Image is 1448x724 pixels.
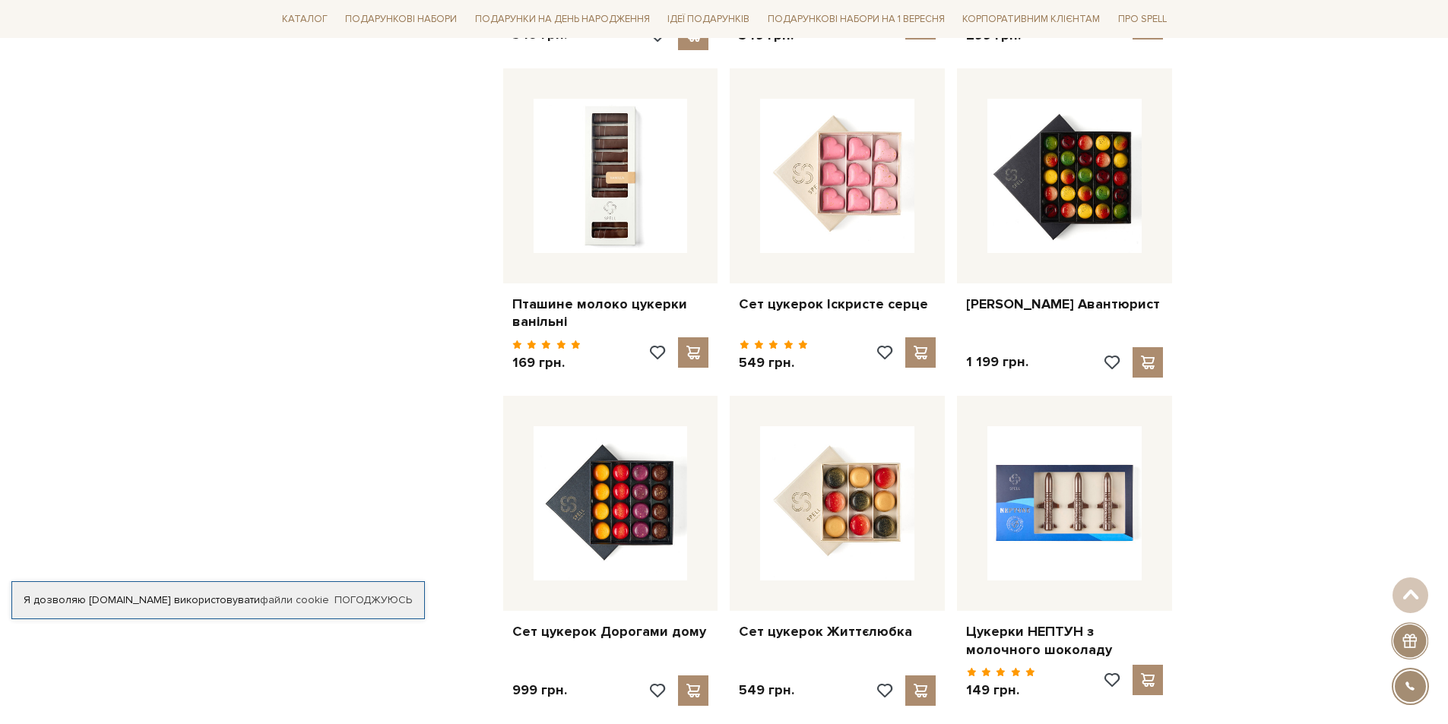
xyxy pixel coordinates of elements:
p: 149 грн. [966,681,1035,699]
a: файли cookie [260,593,329,606]
p: 1 199 грн. [966,353,1028,371]
a: Погоджуюсь [334,593,412,607]
div: Я дозволяю [DOMAIN_NAME] використовувати [12,593,424,607]
a: Про Spell [1112,8,1173,31]
a: Пташине молоко цукерки ванільні [512,296,709,331]
p: 999 грн. [512,681,567,699]
a: Подарунки на День народження [469,8,656,31]
a: Подарункові набори на 1 Вересня [762,6,951,32]
p: 549 грн. [739,354,808,371]
a: Сет цукерок Життєлюбка [739,623,936,640]
a: Цукерки НЕПТУН з молочного шоколаду [966,623,1163,659]
p: 169 грн. [512,354,581,371]
a: Ідеї подарунків [661,8,756,31]
a: Корпоративним клієнтам [956,6,1106,32]
a: Подарункові набори [339,8,463,31]
a: Сет цукерок Іскристе серце [739,296,936,313]
a: Каталог [276,8,334,31]
a: [PERSON_NAME] Авантюрист [966,296,1163,313]
a: Сет цукерок Дорогами дому [512,623,709,640]
p: 549 грн. [739,681,794,699]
